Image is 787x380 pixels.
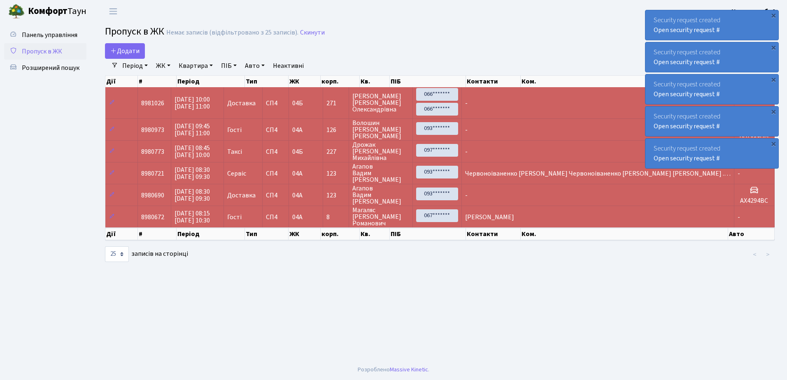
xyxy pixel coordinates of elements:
div: × [769,75,778,83]
span: Таксі [227,148,242,155]
span: [DATE] 08:30 [DATE] 09:30 [175,187,210,203]
th: Тип [245,228,289,240]
span: 8981026 [141,99,164,108]
a: Розширений пошук [4,60,86,76]
span: - [465,99,468,108]
div: Security request created [645,10,778,40]
a: Неактивні [270,59,307,73]
span: - [465,191,468,200]
span: Волошин [PERSON_NAME] [PERSON_NAME] [352,120,409,139]
span: Додати [110,46,140,56]
img: logo.png [8,3,25,20]
span: Панель управління [22,30,77,39]
a: Open security request # [654,25,720,35]
span: 271 [326,100,345,107]
div: Security request created [645,107,778,136]
span: 126 [326,127,345,133]
th: Тип [245,76,289,87]
th: Авто [728,228,775,240]
a: Massive Kinetic [390,365,428,374]
span: Червоноіваненко [PERSON_NAME] Червоноіваненко [PERSON_NAME] [PERSON_NAME] .… [465,169,731,178]
div: × [769,139,778,148]
span: СП4 [266,148,286,155]
span: 04А [292,125,303,134]
span: СП4 [266,192,286,199]
a: Панель управління [4,27,86,43]
a: Скинути [300,29,325,37]
span: 04А [292,169,303,178]
span: 04Б [292,147,303,156]
span: [DATE] 08:15 [DATE] 10:30 [175,209,210,225]
b: Комфорт [28,5,68,18]
div: Security request created [645,74,778,104]
div: Security request created [645,42,778,72]
a: Період [119,59,151,73]
div: Розроблено . [358,365,429,374]
span: СП4 [266,127,286,133]
a: Авто [242,59,268,73]
label: записів на сторінці [105,246,188,262]
a: Open security request # [654,122,720,131]
span: 8 [326,214,345,220]
th: Контакти [466,76,521,87]
th: # [138,228,177,240]
span: 8980773 [141,147,164,156]
span: [DATE] 08:45 [DATE] 10:00 [175,144,210,160]
th: Дії [105,228,138,240]
th: Дії [105,76,138,87]
a: Консьєрж б. 4. [731,7,777,16]
a: ЖК [153,59,174,73]
span: Сервіс [227,170,246,177]
span: СП4 [266,214,286,220]
span: 8980721 [141,169,164,178]
span: - [465,125,468,134]
span: Пропуск в ЖК [105,24,164,39]
span: Розширений пошук [22,63,79,72]
select: записів на сторінці [105,246,129,262]
th: Кв. [360,76,390,87]
th: Кв. [360,228,390,240]
span: Дрожак [PERSON_NAME] Михайлівна [352,141,409,161]
span: 04А [292,191,303,200]
span: Гості [227,127,242,133]
th: ЖК [289,228,320,240]
th: # [138,76,177,87]
th: ПІБ [390,228,466,240]
span: 04А [292,213,303,222]
span: СП4 [266,170,286,177]
span: 227 [326,148,345,155]
span: Пропуск в ЖК [22,47,62,56]
a: Open security request # [654,58,720,67]
h5: АХ4294ВС [738,197,771,205]
th: Ком. [521,228,728,240]
span: Магаляс [PERSON_NAME] Романович [352,207,409,227]
th: Контакти [466,228,521,240]
a: Open security request # [654,90,720,99]
th: Період [177,228,245,240]
span: 8980672 [141,213,164,222]
span: [DATE] 09:45 [DATE] 11:00 [175,122,210,138]
span: Доставка [227,192,256,199]
span: [PERSON_NAME] [465,213,514,222]
div: × [769,11,778,19]
th: Період [177,76,245,87]
span: [DATE] 08:30 [DATE] 09:30 [175,165,210,181]
div: × [769,43,778,51]
div: × [769,107,778,116]
div: Security request created [645,139,778,168]
span: [DATE] 10:00 [DATE] 11:00 [175,95,210,111]
span: СП4 [266,100,286,107]
a: Квартира [175,59,216,73]
span: 8980973 [141,125,164,134]
span: [PERSON_NAME] [PERSON_NAME] Олександрівна [352,93,409,113]
th: корп. [321,228,360,240]
span: Гості [227,214,242,220]
th: корп. [321,76,360,87]
div: Немає записів (відфільтровано з 25 записів). [166,29,298,37]
span: 123 [326,192,345,199]
span: 123 [326,170,345,177]
th: ПІБ [390,76,466,87]
span: 04Б [292,99,303,108]
span: - [738,169,740,178]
